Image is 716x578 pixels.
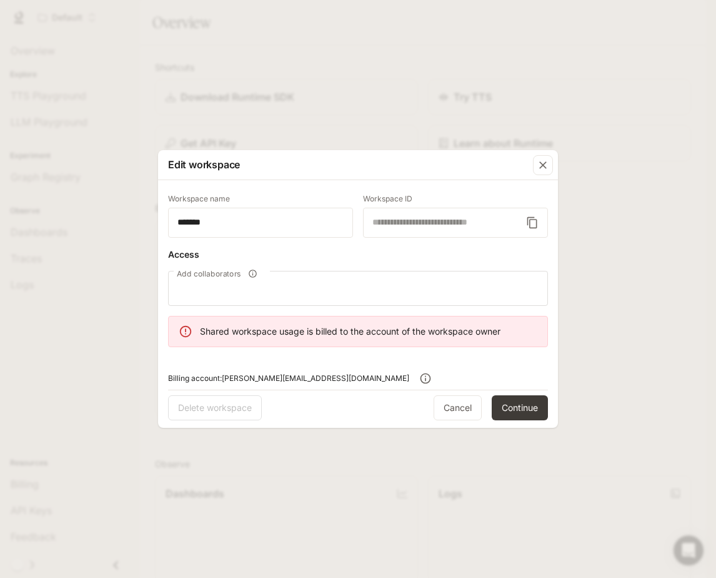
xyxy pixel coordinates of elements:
button: Cancel [434,395,482,420]
div: Workspace ID cannot be changed [363,195,548,238]
p: Access [168,248,199,261]
span: Add collaborators [177,268,241,279]
p: Workspace ID [363,195,412,203]
span: Billing account: [PERSON_NAME][EMAIL_ADDRESS][DOMAIN_NAME] [168,372,409,385]
span: You cannot delete your only workspace. Please create another workspace before deleting this works... [168,395,262,420]
p: Workspace name [168,195,230,203]
button: Continue [492,395,548,420]
div: Shared workspace usage is billed to the account of the workspace owner [200,320,500,343]
button: Add collaborators [244,265,261,282]
p: Edit workspace [168,157,240,172]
